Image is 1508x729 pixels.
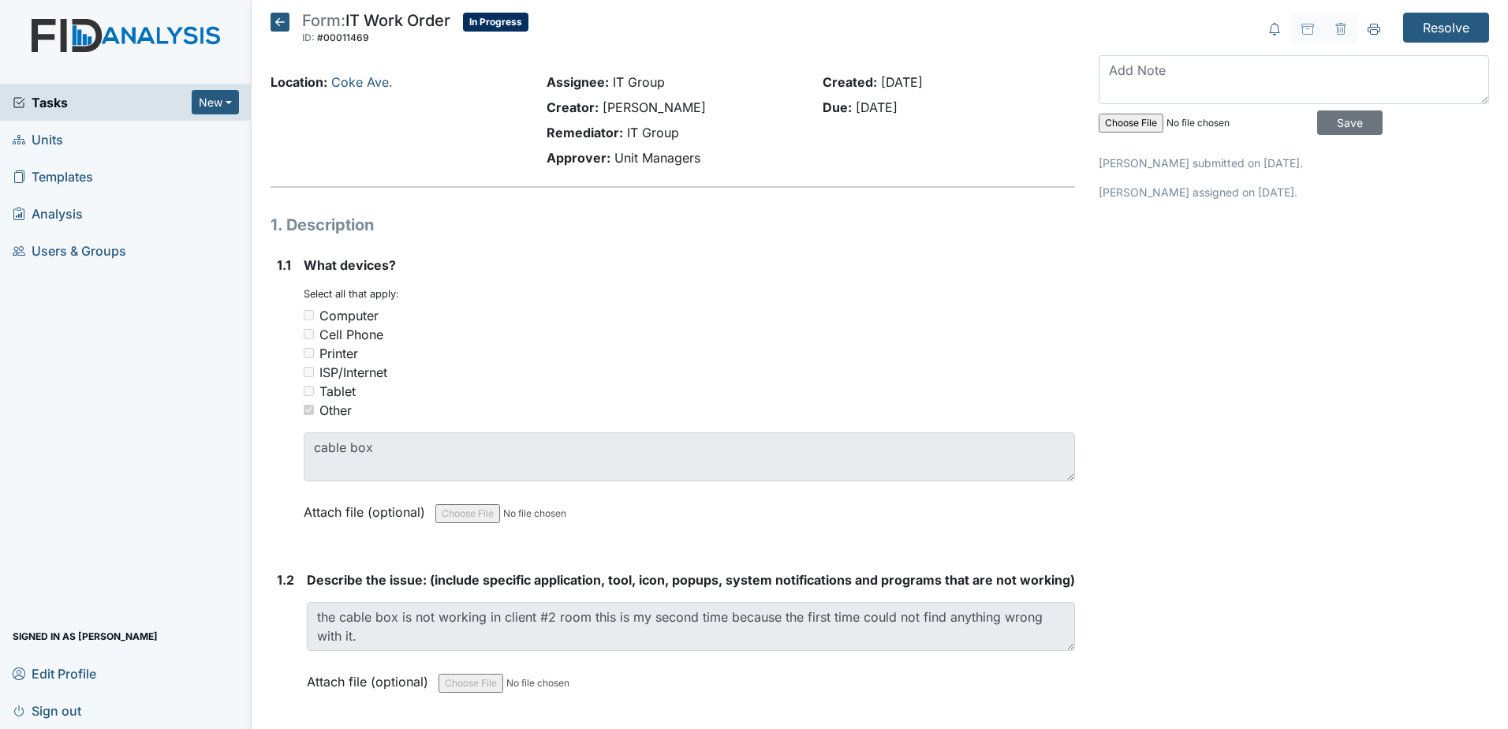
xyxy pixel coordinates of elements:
strong: Location: [271,74,327,90]
span: Units [13,127,63,151]
input: Resolve [1403,13,1489,43]
strong: Assignee: [547,74,609,90]
label: Attach file (optional) [307,664,435,691]
span: [DATE] [856,99,898,115]
div: IT Work Order [302,13,450,47]
span: Signed in as [PERSON_NAME] [13,624,158,649]
span: In Progress [463,13,528,32]
h1: 1. Description [271,213,1075,237]
span: Unit Managers [614,150,700,166]
label: 1.1 [277,256,291,275]
strong: Creator: [547,99,599,115]
strong: Approver: [547,150,610,166]
a: Coke Ave. [331,74,393,90]
button: New [192,90,239,114]
span: [PERSON_NAME] [603,99,706,115]
span: Describe the issue: (include specific application, tool, icon, popups, system notifications and p... [307,572,1075,588]
input: Printer [304,348,314,358]
input: Cell Phone [304,329,314,339]
span: Sign out [13,698,81,723]
div: ISP/Internet [319,363,387,382]
input: Save [1317,110,1383,135]
span: Templates [13,164,93,189]
p: [PERSON_NAME] submitted on [DATE]. [1099,155,1489,171]
input: Computer [304,310,314,320]
input: ISP/Internet [304,367,314,377]
span: IT Group [627,125,679,140]
textarea: the cable box is not working in client #2 room this is my second time because the first time coul... [307,602,1075,651]
span: IT Group [613,74,665,90]
span: ID: [302,32,315,43]
label: Attach file (optional) [304,494,431,522]
label: 1.2 [277,570,294,589]
small: Select all that apply: [304,288,399,300]
div: Computer [319,306,379,325]
input: Tablet [304,386,314,396]
div: Tablet [319,382,356,401]
a: Tasks [13,93,192,112]
div: Cell Phone [319,325,383,344]
strong: Created: [823,74,877,90]
span: #00011469 [317,32,369,43]
div: Other [319,401,352,420]
p: [PERSON_NAME] assigned on [DATE]. [1099,184,1489,200]
span: [DATE] [881,74,923,90]
span: Users & Groups [13,238,126,263]
input: Other [304,405,314,415]
div: Printer [319,344,358,363]
span: Edit Profile [13,661,96,686]
textarea: cable box [304,432,1075,481]
span: Form: [302,11,345,30]
span: What devices? [304,257,396,273]
strong: Due: [823,99,852,115]
strong: Remediator: [547,125,623,140]
span: Analysis [13,201,83,226]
